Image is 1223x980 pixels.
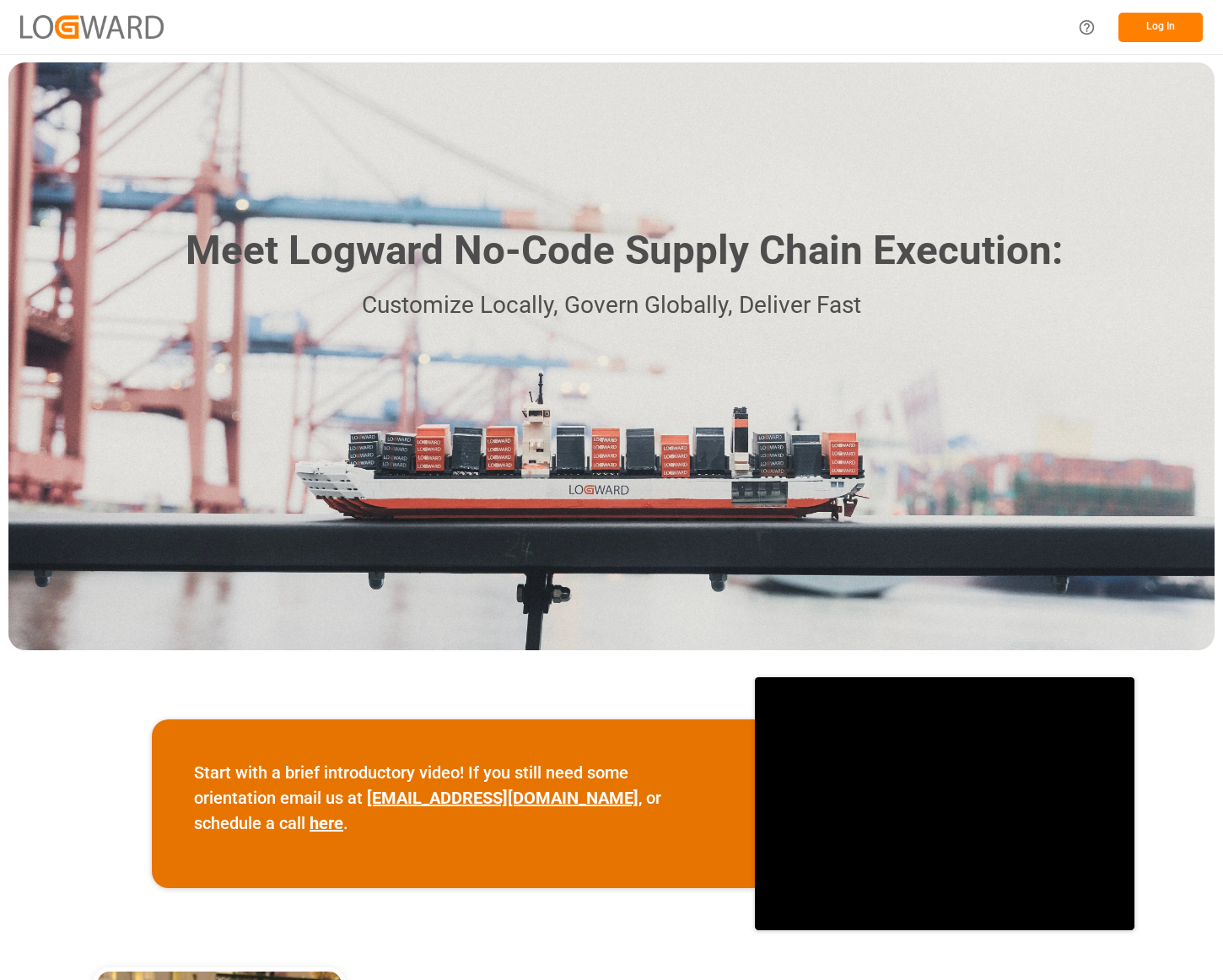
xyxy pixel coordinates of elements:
[310,813,343,833] a: here
[194,760,713,836] p: Start with a brief introductory video! If you still need some orientation email us at , or schedu...
[160,287,1063,325] p: Customize Locally, Govern Globally, Deliver Fast
[186,221,1063,281] h1: Meet Logward No-Code Supply Chain Execution:
[1068,8,1106,46] button: Help Center
[20,15,164,38] img: Logward_new_orange.png
[1118,13,1203,42] button: Log In
[367,788,638,808] a: [EMAIL_ADDRESS][DOMAIN_NAME]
